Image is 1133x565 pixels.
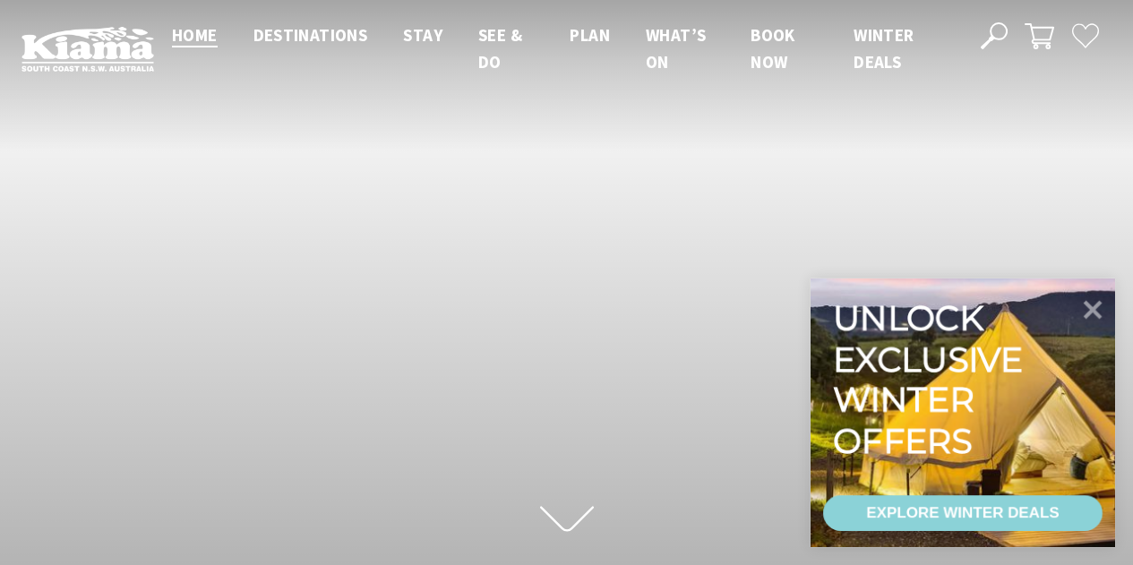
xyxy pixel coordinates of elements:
span: Winter Deals [854,24,914,73]
span: Destinations [253,24,368,46]
nav: Main Menu [154,21,960,76]
span: Plan [570,24,610,46]
span: Book now [751,24,795,73]
span: See & Do [478,24,522,73]
div: EXPLORE WINTER DEALS [866,495,1059,531]
a: EXPLORE WINTER DEALS [823,495,1103,531]
img: Kiama Logo [21,26,154,72]
div: Unlock exclusive winter offers [833,298,1031,461]
span: What’s On [646,24,706,73]
span: Stay [403,24,442,46]
span: Home [172,24,218,46]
